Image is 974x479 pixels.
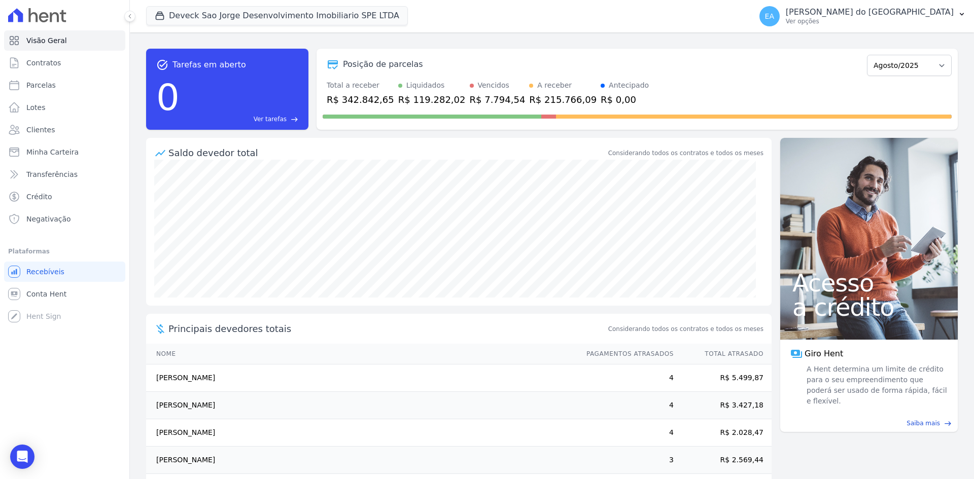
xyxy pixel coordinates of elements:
[327,80,394,91] div: Total a receber
[146,364,577,392] td: [PERSON_NAME]
[184,115,298,124] a: Ver tarefas east
[26,169,78,179] span: Transferências
[26,192,52,202] span: Crédito
[4,284,125,304] a: Conta Hent
[786,17,954,25] p: Ver opções
[146,6,408,25] button: Deveck Sao Jorge Desenvolvimento Imobiliario SPE LTDA
[4,30,125,51] a: Visão Geral
[327,93,394,106] div: R$ 342.842,65
[4,75,125,95] a: Parcelas
[343,58,423,70] div: Posição de parcelas
[470,93,526,106] div: R$ 7.794,54
[168,322,606,336] span: Principais devedores totais
[577,392,674,419] td: 4
[172,59,246,71] span: Tarefas em aberto
[26,125,55,135] span: Clientes
[146,392,577,419] td: [PERSON_NAME]
[944,420,952,427] span: east
[10,445,34,469] div: Open Intercom Messenger
[398,93,466,106] div: R$ 119.282,02
[4,142,125,162] a: Minha Carteira
[146,447,577,474] td: [PERSON_NAME]
[751,2,974,30] button: EA [PERSON_NAME] do [GEOGRAPHIC_DATA] Ver opções
[674,447,772,474] td: R$ 2.569,44
[907,419,940,428] span: Saiba mais
[537,80,572,91] div: A receber
[4,53,125,73] a: Contratos
[792,295,946,319] span: a crédito
[608,149,763,158] div: Considerando todos os contratos e todos os meses
[805,348,843,360] span: Giro Hent
[26,80,56,90] span: Parcelas
[577,344,674,364] th: Pagamentos Atrasados
[786,419,952,428] a: Saiba mais east
[4,187,125,207] a: Crédito
[577,364,674,392] td: 4
[4,209,125,229] a: Negativação
[4,120,125,140] a: Clientes
[529,93,597,106] div: R$ 215.766,09
[26,102,46,113] span: Lotes
[4,97,125,118] a: Lotes
[674,392,772,419] td: R$ 3.427,18
[577,419,674,447] td: 4
[478,80,509,91] div: Vencidos
[674,419,772,447] td: R$ 2.028,47
[8,245,121,257] div: Plataformas
[765,13,774,20] span: EA
[4,262,125,282] a: Recebíveis
[26,58,61,68] span: Contratos
[291,116,298,123] span: east
[26,35,67,46] span: Visão Geral
[156,71,180,124] div: 0
[792,271,946,295] span: Acesso
[26,147,79,157] span: Minha Carteira
[674,344,772,364] th: Total Atrasado
[601,93,649,106] div: R$ 0,00
[786,7,954,17] p: [PERSON_NAME] do [GEOGRAPHIC_DATA]
[26,289,66,299] span: Conta Hent
[406,80,445,91] div: Liquidados
[168,146,606,160] div: Saldo devedor total
[608,324,763,334] span: Considerando todos os contratos e todos os meses
[609,80,649,91] div: Antecipado
[805,364,948,407] span: A Hent determina um limite de crédito para o seu empreendimento que poderá ser usado de forma ráp...
[4,164,125,185] a: Transferências
[146,344,577,364] th: Nome
[156,59,168,71] span: task_alt
[254,115,287,124] span: Ver tarefas
[26,267,64,277] span: Recebíveis
[674,364,772,392] td: R$ 5.499,87
[26,214,71,224] span: Negativação
[577,447,674,474] td: 3
[146,419,577,447] td: [PERSON_NAME]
